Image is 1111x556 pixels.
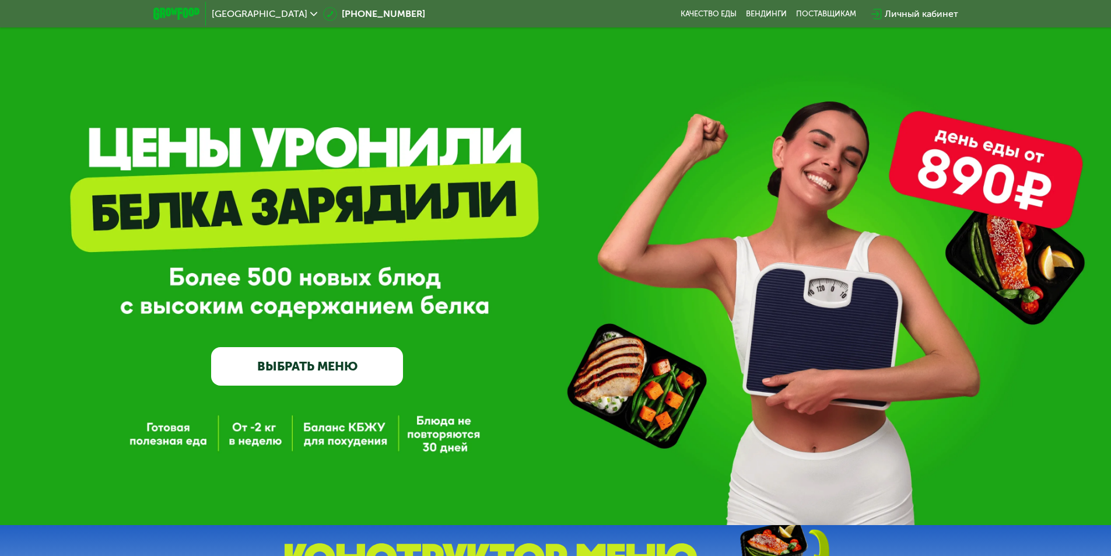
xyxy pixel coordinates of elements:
[212,9,307,19] span: [GEOGRAPHIC_DATA]
[211,347,403,386] a: ВЫБРАТЬ МЕНЮ
[323,7,425,21] a: [PHONE_NUMBER]
[681,9,737,19] a: Качество еды
[746,9,787,19] a: Вендинги
[796,9,856,19] div: поставщикам
[885,7,958,21] div: Личный кабинет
